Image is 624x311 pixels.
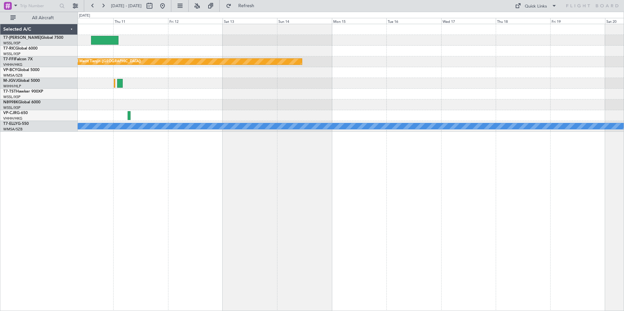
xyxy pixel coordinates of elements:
[20,1,57,11] input: Trip Number
[512,1,560,11] button: Quick Links
[3,100,18,104] span: N8998K
[3,100,40,104] a: N8998KGlobal 6000
[3,111,28,115] a: VP-CJRG-650
[223,18,277,24] div: Sat 13
[111,3,142,9] span: [DATE] - [DATE]
[113,18,168,24] div: Thu 11
[3,116,23,121] a: VHHH/HKG
[3,36,41,40] span: T7-[PERSON_NAME]
[3,57,15,61] span: T7-FFI
[3,122,18,126] span: T7-ELLY
[3,47,15,51] span: T7-RIC
[3,47,38,51] a: T7-RICGlobal 6000
[3,95,21,99] a: WSSL/XSP
[3,73,23,78] a: WMSA/SZB
[17,16,69,20] span: All Aircraft
[3,105,21,110] a: WSSL/XSP
[277,18,332,24] div: Sun 14
[3,79,18,83] span: M-JGVJ
[441,18,496,24] div: Wed 17
[3,52,21,56] a: WSSL/XSP
[3,90,43,94] a: T7-TSTHawker 900XP
[59,18,113,24] div: Wed 10
[233,4,260,8] span: Refresh
[550,18,605,24] div: Fri 19
[386,18,441,24] div: Tue 16
[3,79,40,83] a: M-JGVJGlobal 5000
[3,111,17,115] span: VP-CJR
[7,13,71,23] button: All Aircraft
[3,84,21,89] a: WIHH/HLP
[3,68,39,72] a: VP-BCYGlobal 5000
[525,3,547,10] div: Quick Links
[223,1,262,11] button: Refresh
[3,127,23,132] a: WMSA/SZB
[65,57,141,67] div: Planned Maint Tianjin ([GEOGRAPHIC_DATA])
[3,90,16,94] span: T7-TST
[79,13,90,19] div: [DATE]
[332,18,386,24] div: Mon 15
[3,62,23,67] a: VHHH/HKG
[3,68,17,72] span: VP-BCY
[3,36,63,40] a: T7-[PERSON_NAME]Global 7500
[496,18,550,24] div: Thu 18
[3,41,21,46] a: WSSL/XSP
[168,18,223,24] div: Fri 12
[3,57,33,61] a: T7-FFIFalcon 7X
[3,122,29,126] a: T7-ELLYG-550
